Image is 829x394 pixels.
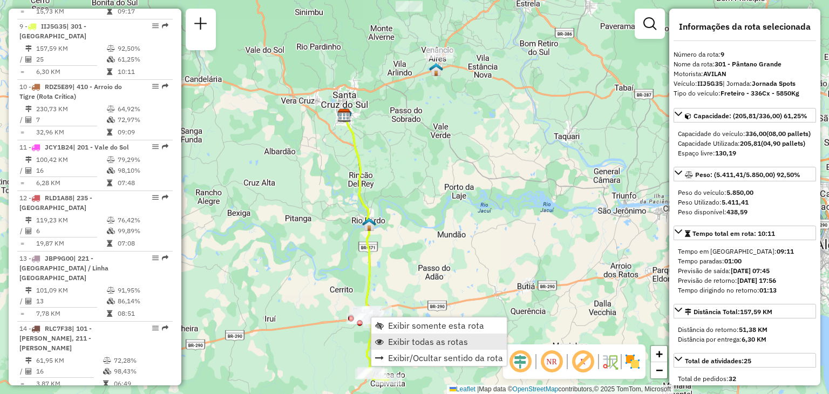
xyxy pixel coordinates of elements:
[703,70,726,78] strong: AVILAN
[761,139,805,147] strong: (04,90 pallets)
[450,385,475,393] a: Leaflet
[674,50,816,59] div: Número da rota:
[678,335,812,344] div: Distância por entrega:
[697,79,723,87] strong: IIJ5G35
[678,325,812,335] div: Distância do retorno:
[117,127,168,138] td: 09:09
[19,127,25,138] td: =
[36,114,106,125] td: 7
[162,23,168,29] em: Rota exportada
[117,238,168,249] td: 07:08
[162,83,168,90] em: Rota exportada
[396,1,423,12] div: Atividade não roteirizada - ASSOCIACAO ESP RECRE
[651,346,667,362] a: Zoom in
[715,149,736,157] strong: 130,19
[777,247,794,255] strong: 09:11
[107,217,115,223] i: % de utilização do peso
[674,226,816,240] a: Tempo total em rota: 10:11
[25,157,32,163] i: Distância Total
[36,226,106,236] td: 6
[388,321,484,330] span: Exibir somente esta rota
[25,45,32,52] i: Distância Total
[152,23,159,29] em: Opções
[742,335,766,343] strong: 6,30 KM
[19,296,25,307] td: /
[162,255,168,261] em: Rota exportada
[656,363,663,377] span: −
[674,370,816,388] div: Total de atividades:25
[752,79,796,87] strong: Jornada Spots
[19,178,25,188] td: =
[117,308,168,319] td: 08:51
[539,349,565,375] span: Ocultar NR
[25,357,32,364] i: Distância Total
[19,226,25,236] td: /
[674,125,816,162] div: Capacidade: (205,81/336,00) 61,25%
[19,83,122,100] span: | 410 - Arroio do Tigre (Rota Crítica)
[678,374,812,384] div: Total de pedidos:
[371,350,507,366] li: Exibir/Ocultar sentido da rota
[117,285,168,296] td: 91,95%
[45,254,73,262] span: JBP9G00
[715,60,782,68] strong: 301 - Pântano Grande
[766,130,811,138] strong: (08,00 pallets)
[722,198,749,206] strong: 5.411,41
[570,349,596,375] span: Exibir rótulo
[721,89,799,97] strong: Freteiro - 336Cx - 5850Kg
[25,228,32,234] i: Total de Atividades
[117,215,168,226] td: 76,42%
[674,59,816,69] div: Nome da rota:
[36,238,106,249] td: 19,87 KM
[19,194,92,212] span: | 235 - [GEOGRAPHIC_DATA]
[19,114,25,125] td: /
[362,218,376,232] img: Rio Pardo
[117,66,168,77] td: 10:11
[678,198,812,207] div: Peso Utilizado:
[692,229,775,237] span: Tempo total em rota: 10:11
[107,129,112,135] i: Tempo total em rota
[45,324,72,332] span: RLC7F38
[113,355,168,366] td: 72,28%
[152,194,159,201] em: Opções
[36,308,106,319] td: 7,78 KM
[152,144,159,150] em: Opções
[745,130,766,138] strong: 336,00
[723,79,796,87] span: | Jornada:
[107,56,115,63] i: % de utilização da cubagem
[744,357,751,365] strong: 25
[694,112,807,120] span: Capacidade: (205,81/336,00) 61,25%
[729,375,736,383] strong: 32
[107,117,115,123] i: % de utilização da cubagem
[724,257,742,265] strong: 01:00
[117,178,168,188] td: 07:48
[388,337,468,346] span: Exibir todas as rotas
[107,228,115,234] i: % de utilização da cubagem
[338,107,352,121] img: Santa Cruz FAD
[107,287,115,294] i: % de utilização do peso
[73,143,129,151] span: | 201 - Vale do Sol
[656,347,663,361] span: +
[45,143,73,151] span: JCY1B24
[117,114,168,125] td: 72,97%
[685,307,772,317] div: Distância Total:
[107,8,112,15] i: Tempo total em rota
[19,66,25,77] td: =
[36,296,106,307] td: 13
[36,215,106,226] td: 119,23 KM
[19,143,129,151] span: 11 -
[36,355,103,366] td: 61,95 KM
[25,287,32,294] i: Distância Total
[674,108,816,123] a: Capacidade: (205,81/336,00) 61,25%
[726,208,748,216] strong: 438,59
[737,276,776,284] strong: [DATE] 17:56
[107,69,112,75] i: Tempo total em rota
[507,349,533,375] span: Ocultar deslocamento
[19,238,25,249] td: =
[25,368,32,375] i: Total de Atividades
[678,148,812,158] div: Espaço livre:
[190,13,212,37] a: Nova sessão e pesquisa
[731,267,770,275] strong: [DATE] 07:45
[107,180,112,186] i: Tempo total em rota
[117,226,168,236] td: 99,89%
[678,256,812,266] div: Tempo paradas:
